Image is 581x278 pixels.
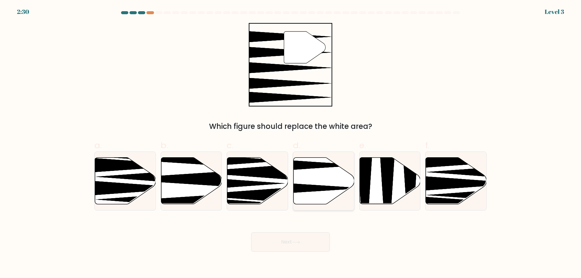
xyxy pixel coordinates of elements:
span: a. [94,139,102,151]
span: f. [425,139,429,151]
span: b. [161,139,168,151]
span: e. [359,139,366,151]
g: " [284,31,325,63]
span: c. [227,139,233,151]
button: Next [251,232,330,252]
div: Which figure should replace the white area? [98,121,483,132]
div: Level 3 [545,7,564,16]
span: d. [293,139,300,151]
div: 2:30 [17,7,29,16]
